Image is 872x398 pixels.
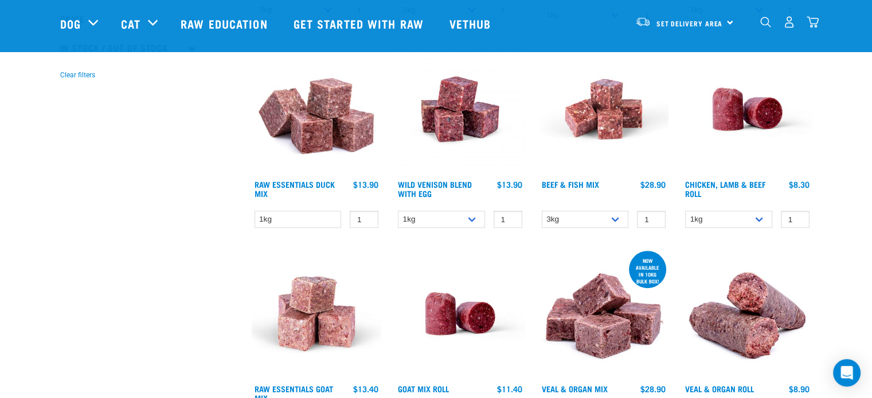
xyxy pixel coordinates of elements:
[252,249,382,379] img: Goat M Ix 38448
[640,180,666,189] div: $28.90
[781,211,810,228] input: 1
[542,387,608,391] a: Veal & Organ Mix
[121,15,140,32] a: Cat
[169,1,281,46] a: Raw Education
[685,387,754,391] a: Veal & Organ Roll
[282,1,438,46] a: Get started with Raw
[60,15,81,32] a: Dog
[760,17,771,27] img: home-icon-1@2x.png
[438,1,506,46] a: Vethub
[395,44,525,174] img: Venison Egg 1616
[255,182,335,195] a: Raw Essentials Duck Mix
[542,182,599,186] a: Beef & Fish Mix
[398,387,449,391] a: Goat Mix Roll
[497,180,522,189] div: $13.90
[629,252,666,290] div: now available in 10kg bulk box!
[539,249,669,379] img: 1158 Veal Organ Mix 01
[398,182,472,195] a: Wild Venison Blend with Egg
[682,44,812,174] img: Raw Essentials Chicken Lamb Beef Bulk Minced Raw Dog Food Roll Unwrapped
[252,44,382,174] img: ?1041 RE Lamb Mix 01
[682,249,812,379] img: Veal Organ Mix Roll 01
[807,16,819,28] img: home-icon@2x.png
[353,384,378,393] div: $13.40
[685,182,765,195] a: Chicken, Lamb & Beef Roll
[833,359,861,387] div: Open Intercom Messenger
[350,211,378,228] input: 1
[494,211,522,228] input: 1
[783,16,795,28] img: user.png
[640,384,666,393] div: $28.90
[789,180,810,189] div: $8.30
[60,70,95,80] button: Clear filters
[637,211,666,228] input: 1
[789,384,810,393] div: $8.90
[635,17,651,27] img: van-moving.png
[656,21,723,25] span: Set Delivery Area
[395,249,525,379] img: Raw Essentials Chicken Lamb Beef Bulk Minced Raw Dog Food Roll Unwrapped
[353,180,378,189] div: $13.90
[539,44,669,174] img: Beef Mackerel 1
[497,384,522,393] div: $11.40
